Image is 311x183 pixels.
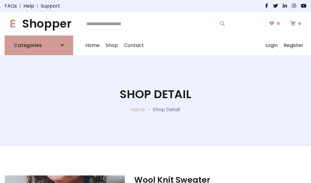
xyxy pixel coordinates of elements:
a: Categories [5,35,73,55]
a: Register [281,36,306,55]
h6: Categories [14,42,42,48]
a: 0 [265,18,285,29]
h1: Shopper [5,17,73,31]
a: EShopper [5,17,73,31]
h1: Shop Detail [120,88,191,101]
a: Contact [121,36,147,55]
span: E [5,15,21,32]
span: | [17,2,23,10]
p: Shop Detail [153,106,180,113]
p: - [145,106,153,113]
span: 0 [297,21,302,26]
span: | [34,2,41,10]
a: Home [131,106,145,113]
a: 0 [286,18,306,29]
a: Shop [103,36,121,55]
a: Home [82,36,103,55]
a: FAQs [5,2,17,10]
a: Support [41,2,60,10]
a: Login [262,36,281,55]
a: Help [23,2,34,10]
span: 0 [275,21,281,26]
